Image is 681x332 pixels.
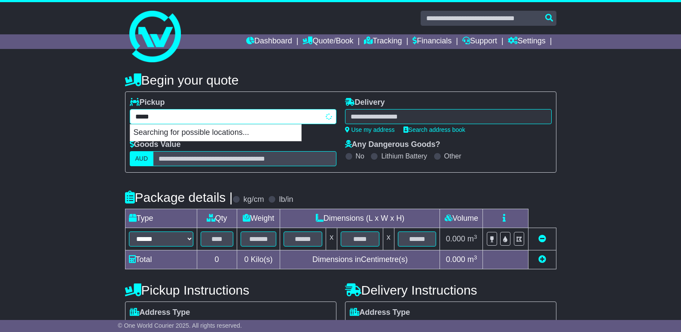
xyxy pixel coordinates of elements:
h4: Begin your quote [125,73,556,87]
a: Settings [508,34,546,49]
a: Financials [412,34,452,49]
a: Remove this item [538,235,546,243]
label: lb/in [279,195,293,204]
td: x [383,228,394,250]
td: Total [125,250,197,269]
label: kg/cm [243,195,264,204]
a: Add new item [538,255,546,264]
td: Kilo(s) [237,250,280,269]
span: m [467,235,477,243]
td: Volume [440,209,483,228]
label: Address Type [350,308,410,317]
td: Dimensions (L x W x H) [280,209,440,228]
a: Quote/Book [302,34,353,49]
td: x [326,228,337,250]
a: Support [462,34,497,49]
p: Searching for possible locations... [130,125,301,141]
label: Goods Value [130,140,181,149]
span: 0.000 [446,255,465,264]
td: 0 [197,250,237,269]
span: 0.000 [446,235,465,243]
label: Lithium Battery [381,152,427,160]
span: m [467,255,477,264]
a: Use my address [345,126,395,133]
label: Address Type [130,308,190,317]
label: Other [444,152,461,160]
typeahead: Please provide city [130,109,336,124]
a: Search address book [403,126,465,133]
h4: Delivery Instructions [345,283,556,297]
label: Delivery [345,98,385,107]
td: Qty [197,209,237,228]
span: 0 [244,255,248,264]
h4: Pickup Instructions [125,283,336,297]
label: No [356,152,364,160]
label: Any Dangerous Goods? [345,140,440,149]
sup: 3 [474,254,477,261]
td: Dimensions in Centimetre(s) [280,250,440,269]
label: Pickup [130,98,165,107]
sup: 3 [474,234,477,240]
td: Type [125,209,197,228]
label: AUD [130,151,154,166]
a: Tracking [364,34,402,49]
span: © One World Courier 2025. All rights reserved. [118,322,242,329]
td: Weight [237,209,280,228]
a: Dashboard [246,34,292,49]
h4: Package details | [125,190,233,204]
